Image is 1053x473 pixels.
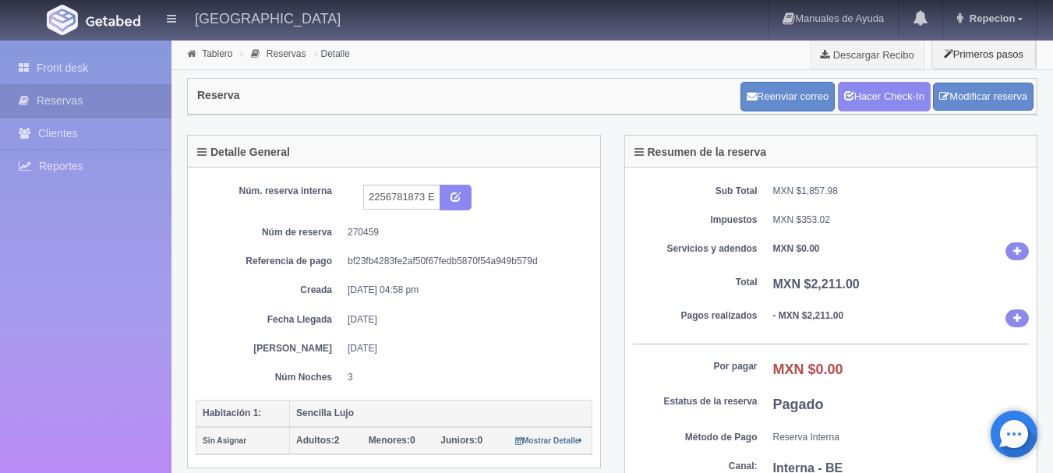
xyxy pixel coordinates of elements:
[633,360,758,373] dt: Por pagar
[773,397,824,412] b: Pagado
[207,313,332,327] dt: Fecha Llegada
[369,435,410,446] strong: Menores:
[633,431,758,444] dt: Método de Pago
[207,371,332,384] dt: Núm Noches
[773,431,1030,444] dd: Reserva Interna
[811,39,923,70] a: Descargar Recibo
[267,48,306,59] a: Reservas
[296,435,334,446] strong: Adultos:
[369,435,415,446] span: 0
[773,362,843,377] b: MXN $0.00
[296,435,339,446] span: 2
[195,8,341,27] h4: [GEOGRAPHIC_DATA]
[634,146,767,158] h4: Resumen de la reserva
[348,226,581,239] dd: 270459
[773,185,1030,198] dd: MXN $1,857.98
[47,5,78,35] img: Getabed
[290,400,592,427] th: Sencilla Lujo
[633,460,758,473] dt: Canal:
[933,83,1034,111] a: Modificar reserva
[203,436,246,445] small: Sin Asignar
[773,214,1030,227] dd: MXN $353.02
[633,185,758,198] dt: Sub Total
[633,242,758,256] dt: Servicios y adendos
[348,342,581,355] dd: [DATE]
[838,82,931,111] a: Hacer Check-In
[740,82,836,111] button: Reenviar correo
[633,395,758,408] dt: Estatus de la reserva
[931,39,1036,69] button: Primeros pasos
[440,435,482,446] span: 0
[515,436,583,445] small: Mostrar Detalle
[207,185,332,198] dt: Núm. reserva interna
[440,435,477,446] strong: Juniors:
[773,277,860,291] b: MXN $2,211.00
[348,255,581,268] dd: bf23fb4283fe2af50f67fedb5870f54a949b579d
[207,284,332,297] dt: Creada
[633,309,758,323] dt: Pagos realizados
[348,284,581,297] dd: [DATE] 04:58 pm
[310,46,354,61] li: Detalle
[197,90,240,101] h4: Reserva
[773,243,820,254] b: MXN $0.00
[207,226,332,239] dt: Núm de reserva
[86,15,140,26] img: Getabed
[348,371,581,384] dd: 3
[515,435,583,446] a: Mostrar Detalle
[966,12,1016,24] span: Repecion
[207,255,332,268] dt: Referencia de pago
[197,146,290,158] h4: Detalle General
[203,408,261,418] b: Habitación 1:
[207,342,332,355] dt: [PERSON_NAME]
[633,214,758,227] dt: Impuestos
[773,310,844,321] b: - MXN $2,211.00
[633,276,758,289] dt: Total
[348,313,581,327] dd: [DATE]
[202,48,232,59] a: Tablero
